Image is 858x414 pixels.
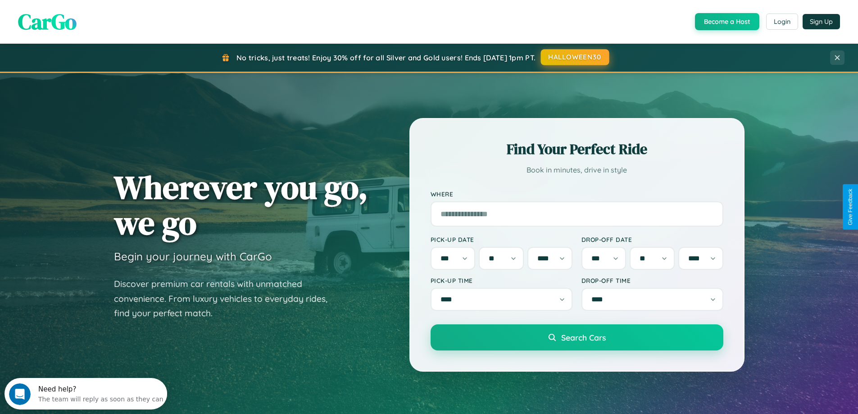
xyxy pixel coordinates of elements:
[236,53,536,62] span: No tricks, just treats! Enjoy 30% off for all Silver and Gold users! Ends [DATE] 1pm PT.
[847,189,853,225] div: Give Feedback
[766,14,798,30] button: Login
[4,4,168,28] div: Open Intercom Messenger
[431,139,723,159] h2: Find Your Perfect Ride
[114,277,339,321] p: Discover premium car rentals with unmatched convenience. From luxury vehicles to everyday rides, ...
[34,8,159,15] div: Need help?
[431,236,572,243] label: Pick-up Date
[5,378,167,409] iframe: Intercom live chat discovery launcher
[431,324,723,350] button: Search Cars
[431,190,723,198] label: Where
[114,250,272,263] h3: Begin your journey with CarGo
[695,13,759,30] button: Become a Host
[581,236,723,243] label: Drop-off Date
[34,15,159,24] div: The team will reply as soon as they can
[541,49,609,65] button: HALLOWEEN30
[18,7,77,36] span: CarGo
[431,164,723,177] p: Book in minutes, drive in style
[581,277,723,284] label: Drop-off Time
[561,332,606,342] span: Search Cars
[803,14,840,29] button: Sign Up
[9,383,31,405] iframe: Intercom live chat
[431,277,572,284] label: Pick-up Time
[114,169,368,241] h1: Wherever you go, we go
